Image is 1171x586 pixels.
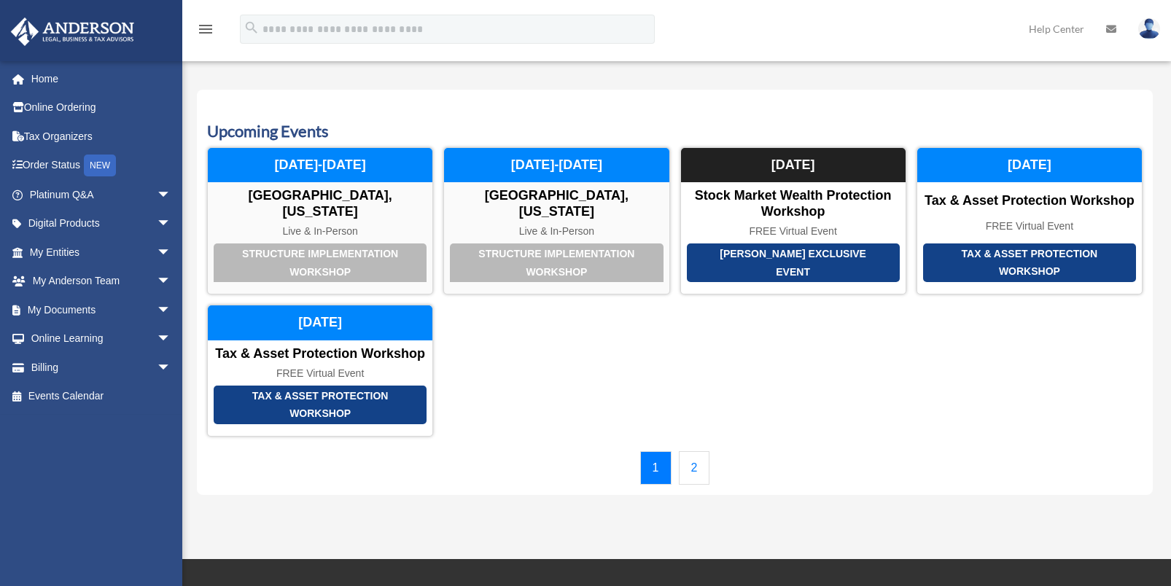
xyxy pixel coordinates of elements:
[10,353,193,382] a: Billingarrow_drop_down
[681,225,906,238] div: FREE Virtual Event
[923,243,1136,282] div: Tax & Asset Protection Workshop
[208,225,432,238] div: Live & In-Person
[917,220,1142,233] div: FREE Virtual Event
[208,188,432,219] div: [GEOGRAPHIC_DATA], [US_STATE]
[10,324,193,353] a: Online Learningarrow_drop_down
[443,147,669,294] a: Structure Implementation Workshop [GEOGRAPHIC_DATA], [US_STATE] Live & In-Person [DATE]-[DATE]
[444,225,669,238] div: Live & In-Person
[10,382,186,411] a: Events Calendar
[157,209,186,239] span: arrow_drop_down
[444,188,669,219] div: [GEOGRAPHIC_DATA], [US_STATE]
[10,93,193,122] a: Online Ordering
[207,305,433,437] a: Tax & Asset Protection Workshop Tax & Asset Protection Workshop FREE Virtual Event [DATE]
[214,386,427,424] div: Tax & Asset Protection Workshop
[917,193,1142,209] div: Tax & Asset Protection Workshop
[208,305,432,340] div: [DATE]
[10,64,193,93] a: Home
[157,353,186,383] span: arrow_drop_down
[1138,18,1160,39] img: User Pic
[640,451,672,485] a: 1
[444,148,669,183] div: [DATE]-[DATE]
[157,324,186,354] span: arrow_drop_down
[214,243,427,282] div: Structure Implementation Workshop
[687,243,900,282] div: [PERSON_NAME] Exclusive Event
[157,267,186,297] span: arrow_drop_down
[10,267,193,296] a: My Anderson Teamarrow_drop_down
[680,147,906,294] a: [PERSON_NAME] Exclusive Event Stock Market Wealth Protection Workshop FREE Virtual Event [DATE]
[917,147,1143,294] a: Tax & Asset Protection Workshop Tax & Asset Protection Workshop FREE Virtual Event [DATE]
[84,155,116,176] div: NEW
[679,451,710,485] a: 2
[10,295,193,324] a: My Documentsarrow_drop_down
[208,148,432,183] div: [DATE]-[DATE]
[10,122,193,151] a: Tax Organizers
[197,26,214,38] a: menu
[681,188,906,219] div: Stock Market Wealth Protection Workshop
[7,17,139,46] img: Anderson Advisors Platinum Portal
[157,180,186,210] span: arrow_drop_down
[244,20,260,36] i: search
[10,151,193,181] a: Order StatusNEW
[10,180,193,209] a: Platinum Q&Aarrow_drop_down
[917,148,1142,183] div: [DATE]
[197,20,214,38] i: menu
[10,209,193,238] a: Digital Productsarrow_drop_down
[681,148,906,183] div: [DATE]
[208,367,432,380] div: FREE Virtual Event
[207,120,1143,143] h3: Upcoming Events
[207,147,433,294] a: Structure Implementation Workshop [GEOGRAPHIC_DATA], [US_STATE] Live & In-Person [DATE]-[DATE]
[450,243,663,282] div: Structure Implementation Workshop
[157,295,186,325] span: arrow_drop_down
[10,238,193,267] a: My Entitiesarrow_drop_down
[157,238,186,267] span: arrow_drop_down
[208,346,432,362] div: Tax & Asset Protection Workshop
